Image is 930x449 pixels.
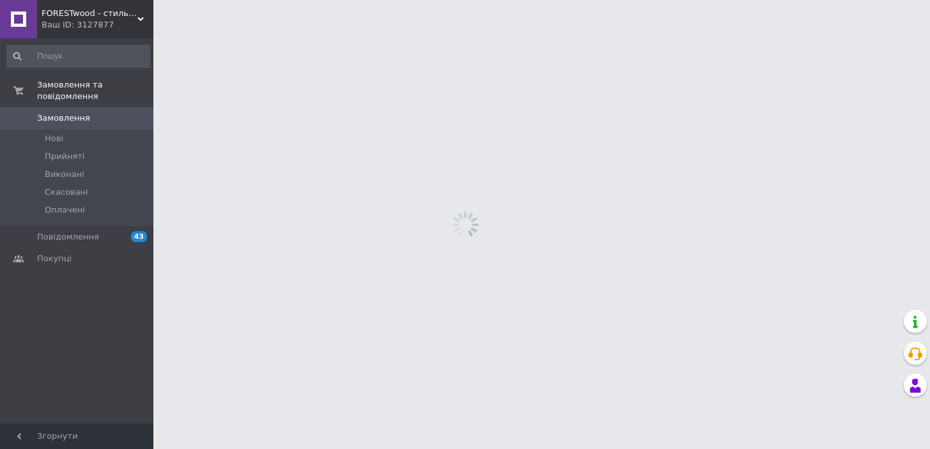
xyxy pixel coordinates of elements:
span: FORESTwood - стильні і сучасні меблі від виробника [42,8,137,19]
div: Ваш ID: 3127877 [42,19,153,31]
span: Замовлення [37,112,90,124]
span: 43 [131,231,147,242]
span: Скасовані [45,186,88,198]
span: Нові [45,133,63,144]
span: Оплачені [45,204,85,216]
span: Виконані [45,169,84,180]
input: Пошук [6,45,150,68]
span: Замовлення та повідомлення [37,79,153,102]
span: Повідомлення [37,231,99,243]
span: Прийняті [45,151,84,162]
span: Покупці [37,253,72,264]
